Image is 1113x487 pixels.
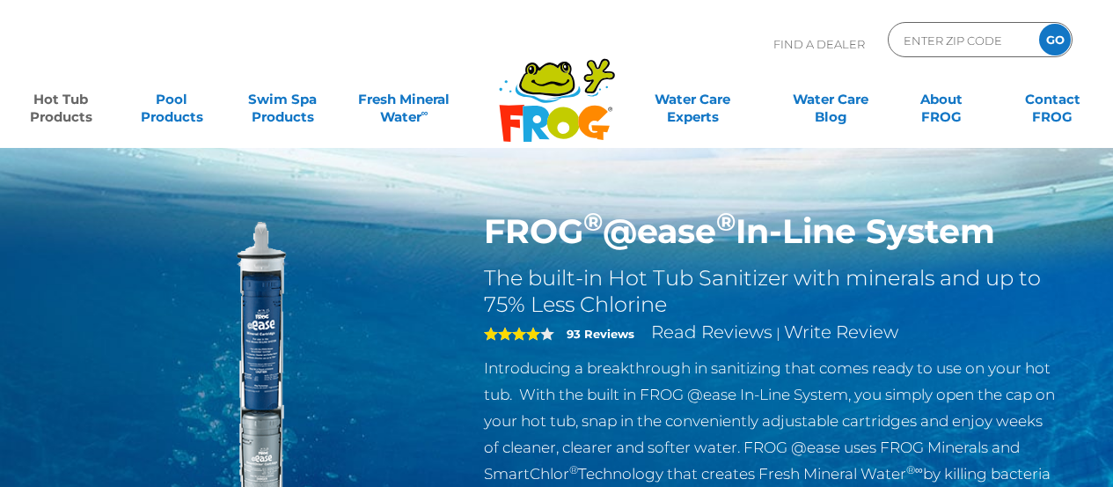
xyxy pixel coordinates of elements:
a: Hot TubProducts [18,82,104,117]
sup: ∞ [421,107,428,119]
input: GO [1039,24,1071,55]
h2: The built-in Hot Tub Sanitizer with minerals and up to 75% Less Chlorine [484,265,1058,318]
h1: FROG @ease In-Line System [484,211,1058,252]
p: Find A Dealer [773,22,865,66]
span: 4 [484,327,540,341]
a: Write Review [784,321,898,343]
strong: 93 Reviews [567,327,634,341]
a: ContactFROG [1009,82,1095,117]
span: | [776,325,780,342]
sup: ®∞ [906,463,923,476]
a: Water CareExperts [623,82,763,117]
a: PoolProducts [128,82,215,117]
a: Read Reviews [651,321,773,343]
a: Swim SpaProducts [239,82,326,117]
img: Frog Products Logo [489,35,625,143]
sup: ® [716,206,736,237]
a: AboutFROG [898,82,985,117]
sup: ® [569,463,578,476]
a: Fresh MineralWater∞ [350,82,458,117]
sup: ® [583,206,603,237]
a: Water CareBlog [787,82,874,117]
